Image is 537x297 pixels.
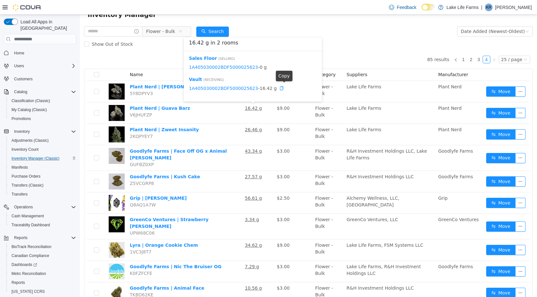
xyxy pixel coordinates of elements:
[412,43,416,47] i: icon: right
[165,202,179,207] u: 3.34 g
[406,162,436,172] button: icon: swapMove
[435,207,446,217] button: icon: ellipsis
[9,221,52,229] a: Traceabilty Dashboard
[406,72,436,82] button: icon: swapMove
[9,279,76,286] span: Reports
[403,41,410,49] li: 4
[197,271,210,276] span: $3.00
[445,15,449,19] i: icon: down
[1,48,79,57] button: Home
[197,91,210,96] span: $9.00
[9,261,76,269] span: Dashboards
[1,74,79,84] button: Customers
[9,288,47,295] a: [US_STATE] CCRS
[29,133,45,149] img: Goodlyfe Farms | Face Off OG x Animal Mintz hero shot
[12,222,50,228] span: Traceabilty Dashboard
[12,107,47,112] span: My Catalog (Classic)
[233,66,264,88] td: Flower - Bulk
[9,164,30,171] a: Manifests
[6,260,79,269] a: Dashboards
[14,76,33,82] span: Customers
[12,49,76,57] span: Home
[9,106,76,114] span: My Catalog (Classic)
[435,93,446,103] button: icon: ellipsis
[267,202,318,207] span: GreenCo Ventures, LLC
[447,4,479,11] p: Lake Life Farms
[6,287,79,296] button: [US_STATE] CCRS
[50,271,124,276] a: Goodlyfe Farms | Animal Face
[435,273,446,283] button: icon: ellipsis
[50,235,72,240] span: 1VC3J8T7
[6,181,79,190] button: Transfers (Classic)
[165,91,182,96] u: 16.42 g
[50,57,63,62] span: Name
[9,243,54,251] a: BioTrack Reconciliation
[50,277,74,283] span: TKBD62KE
[12,128,76,135] span: Inventory
[109,24,237,32] h3: 16.42 g in 2 rooms
[9,243,76,251] span: BioTrack Reconciliation
[29,112,45,128] img: Plant Nerd | Zweet Insanity hero shot
[12,88,30,96] button: Catalog
[50,216,75,221] span: UPW68C06
[12,88,76,96] span: Catalog
[372,41,380,49] li: Previous Page
[12,75,76,83] span: Customers
[9,173,43,180] a: Purchase Orders
[165,228,182,233] u: 34.62 g
[29,159,45,175] img: Goodlyfe Farms | Kush Cake hero shot
[9,106,50,114] a: My Catalog (Classic)
[13,4,42,11] img: Cova
[267,112,301,117] span: Lake Life Farms
[267,57,287,62] span: Suppliers
[165,159,182,165] u: 27.57 g
[358,159,393,165] span: Goodlyfe Farms
[406,252,436,262] button: icon: swapMove
[12,234,76,242] span: Reports
[109,71,178,76] a: 1A405030002BDF5000025623
[14,51,24,56] span: Home
[406,183,436,193] button: icon: swapMove
[199,70,204,77] div: Copy
[358,249,393,254] span: Goodlyfe Farms
[435,138,446,148] button: icon: ellipsis
[267,249,341,261] span: Lake Life Farms, R&H Investment Holdings LLC
[196,56,213,67] div: Copy
[9,270,76,277] span: Metrc Reconciliation
[18,19,76,31] span: Load All Apps in [GEOGRAPHIC_DATA]
[9,97,53,105] a: Classification (Classic)
[1,87,79,96] button: Catalog
[235,57,256,62] span: Category
[14,63,24,68] span: Users
[199,71,204,76] i: icon: copy
[358,181,368,186] span: Grip
[29,249,45,265] img: Goodlyfe Farms | Nic The Bruiser OG hero shot
[435,252,446,262] button: icon: ellipsis
[12,138,49,143] span: Adjustments (Classic)
[165,112,182,117] u: 26.46 g
[165,134,182,139] u: 43.34 g
[6,242,79,251] button: BioTrack Reconciliation
[374,43,378,47] i: icon: left
[435,162,446,172] button: icon: ellipsis
[381,12,445,21] div: Date Added (Newest-Oldest)
[9,115,76,123] span: Promotions
[9,288,76,295] span: Washington CCRS
[406,273,436,283] button: icon: swapMove
[50,249,142,254] a: Goodlyfe Farms | Nic The Bruiser OG
[12,62,27,70] button: Users
[14,89,27,94] span: Catalog
[165,249,179,254] u: 7.29 g
[486,4,492,11] span: KR
[406,138,436,148] button: icon: swapMove
[9,270,49,277] a: Metrc Reconciliation
[9,181,46,189] a: Transfers (Classic)
[233,246,264,268] td: Flower - Bulk
[9,279,27,286] a: Reports
[50,147,74,152] span: GUFBZ0XP
[12,244,51,249] span: BioTrack Reconciliation
[267,228,343,233] span: Lake Life Farms, FSM Systems LLC
[138,42,155,46] span: ( Selling )
[12,203,76,211] span: Operations
[6,105,79,114] button: My Catalog (Classic)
